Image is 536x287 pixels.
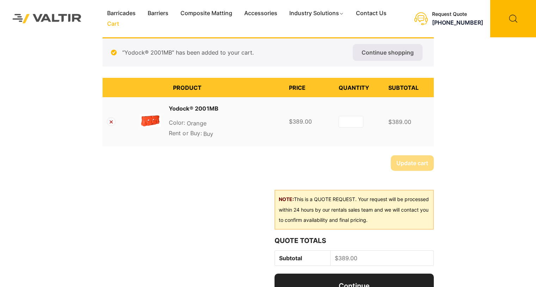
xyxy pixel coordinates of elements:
[174,8,238,19] a: Composite Matting
[101,19,125,29] a: Cart
[169,118,185,127] dt: Color:
[432,19,483,26] a: [PHONE_NUMBER]
[391,155,434,171] button: Update cart
[238,8,283,19] a: Accessories
[353,44,423,61] a: Continue shopping
[388,118,392,125] span: $
[275,237,433,245] h2: Quote Totals
[335,255,338,262] span: $
[169,104,219,113] a: Yodock® 2001MB
[339,116,363,127] input: Product quantity
[289,118,312,125] bdi: 389.00
[275,251,330,266] th: Subtotal
[142,8,174,19] a: Barriers
[388,118,411,125] bdi: 389.00
[279,196,294,202] b: NOTE:
[169,78,285,97] th: Product
[107,117,116,126] a: Remove Yodock® 2001MB from cart
[5,7,89,30] img: Valtir Rentals
[169,129,202,137] dt: Rent or Buy:
[101,8,142,19] a: Barricades
[169,118,281,129] p: Orange
[334,78,384,97] th: Quantity
[103,37,434,67] div: “Yodock® 2001MB” has been added to your cart.
[289,118,292,125] span: $
[275,190,433,230] div: This is a QUOTE REQUEST. Your request will be processed within 24 hours by our rentals sales team...
[384,78,434,97] th: Subtotal
[283,8,350,19] a: Industry Solutions
[432,11,483,17] div: Request Quote
[350,8,393,19] a: Contact Us
[169,129,281,139] p: Buy
[335,255,357,262] bdi: 389.00
[285,78,334,97] th: Price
